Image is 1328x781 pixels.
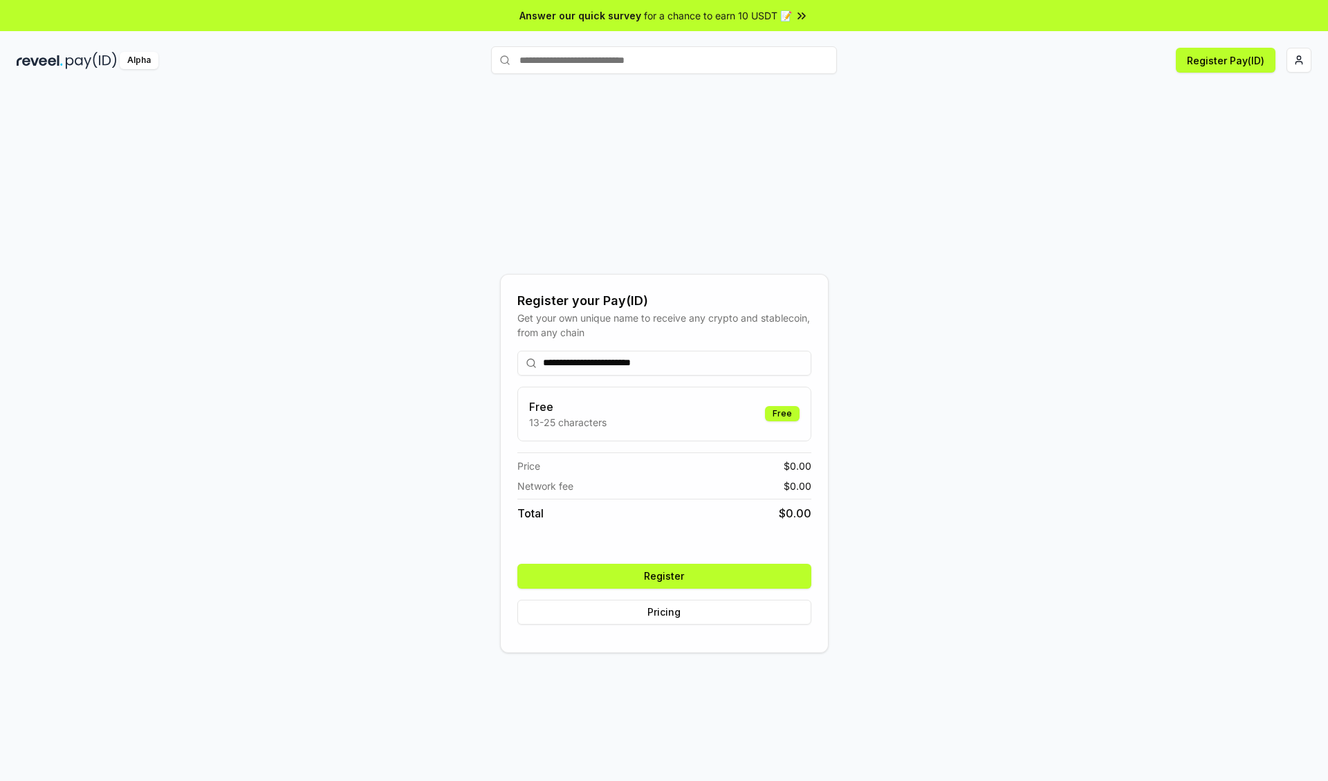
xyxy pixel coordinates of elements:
[784,459,811,473] span: $ 0.00
[1176,48,1275,73] button: Register Pay(ID)
[517,291,811,311] div: Register your Pay(ID)
[517,600,811,625] button: Pricing
[120,52,158,69] div: Alpha
[765,406,800,421] div: Free
[517,505,544,522] span: Total
[66,52,117,69] img: pay_id
[529,398,607,415] h3: Free
[644,8,792,23] span: for a chance to earn 10 USDT 📝
[517,459,540,473] span: Price
[784,479,811,493] span: $ 0.00
[779,505,811,522] span: $ 0.00
[519,8,641,23] span: Answer our quick survey
[17,52,63,69] img: reveel_dark
[517,311,811,340] div: Get your own unique name to receive any crypto and stablecoin, from any chain
[529,415,607,430] p: 13-25 characters
[517,479,573,493] span: Network fee
[517,564,811,589] button: Register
